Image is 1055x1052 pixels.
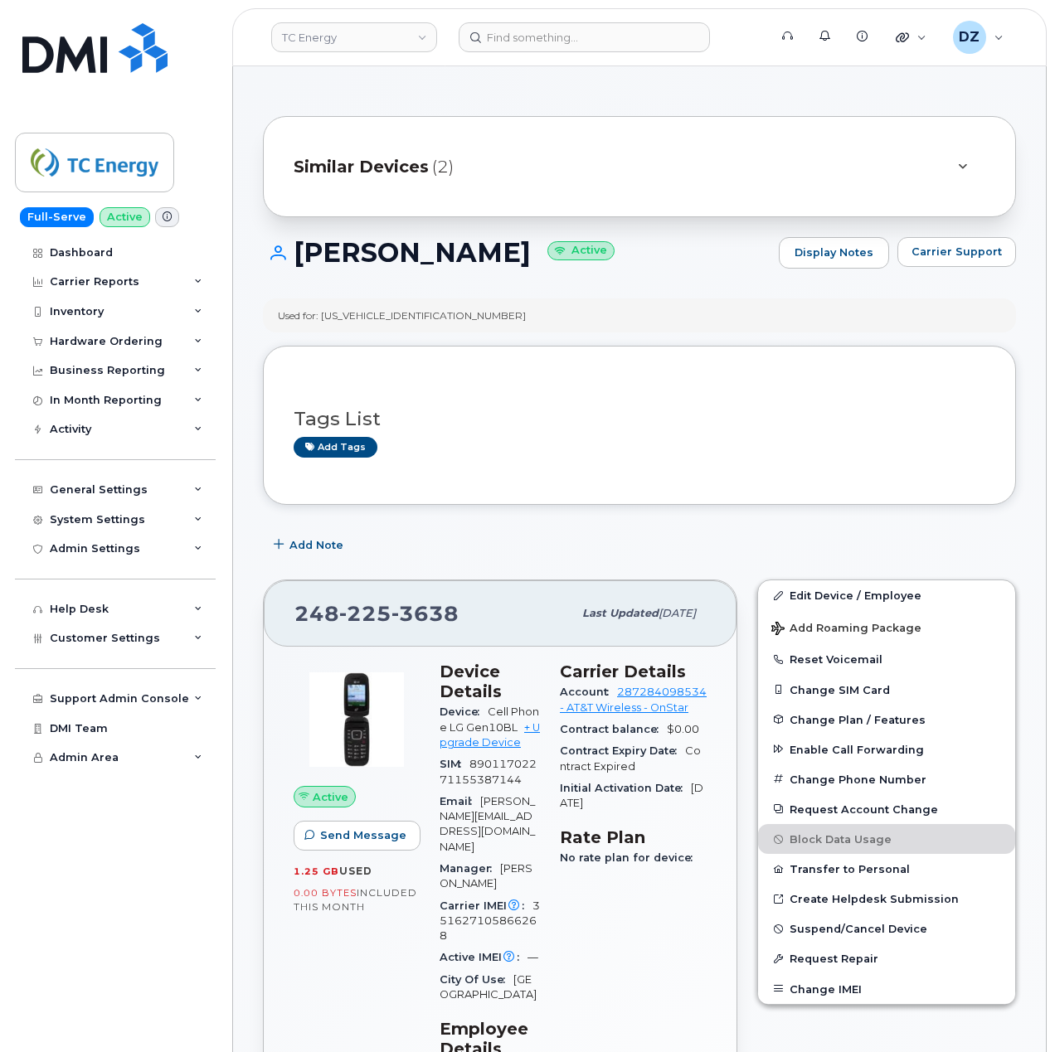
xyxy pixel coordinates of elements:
[294,601,459,626] span: 248
[278,308,526,322] div: Used for: [US_VEHICLE_IDENTIFICATION_NUMBER]
[560,662,707,681] h3: Carrier Details
[790,713,926,725] span: Change Plan / Features
[263,238,771,267] h1: [PERSON_NAME]
[758,914,1015,943] button: Suspend/Cancel Device
[560,744,685,757] span: Contract Expiry Date
[758,644,1015,674] button: Reset Voicemail
[294,821,421,851] button: Send Message
[560,723,667,735] span: Contract balance
[560,744,701,772] span: Contract Expired
[294,437,377,458] a: Add tags
[440,862,500,875] span: Manager
[771,622,921,638] span: Add Roaming Package
[758,675,1015,705] button: Change SIM Card
[391,601,459,626] span: 3638
[659,607,696,619] span: [DATE]
[440,758,537,785] span: 89011702271155387144
[560,827,707,847] h3: Rate Plan
[547,241,615,260] small: Active
[758,974,1015,1004] button: Change IMEI
[440,705,539,733] span: Cell Phone LG Gen10BL
[440,662,540,701] h3: Device Details
[432,155,454,179] span: (2)
[758,854,1015,884] button: Transfer to Personal
[313,789,348,805] span: Active
[560,686,617,698] span: Account
[560,686,707,713] a: 287284098534 - AT&T Wireless - OnStar
[263,530,357,560] button: Add Note
[440,973,537,1001] span: [GEOGRAPHIC_DATA]
[289,537,343,553] span: Add Note
[758,580,1015,610] a: Edit Device / Employee
[339,865,372,877] span: used
[758,884,1015,914] a: Create Helpdesk Submission
[440,758,469,770] span: SIM
[758,610,1015,644] button: Add Roaming Package
[294,409,985,429] h3: Tags List
[294,865,339,877] span: 1.25 GB
[294,887,357,899] span: 0.00 Bytes
[758,824,1015,854] button: Block Data Usage
[912,244,1002,259] span: Carrier Support
[440,973,513,986] span: City Of Use
[897,237,1016,267] button: Carrier Support
[790,743,924,755] span: Enable Call Forwarding
[790,923,927,935] span: Suspend/Cancel Device
[339,601,391,626] span: 225
[758,764,1015,794] button: Change Phone Number
[758,734,1015,764] button: Enable Call Forwarding
[440,951,527,963] span: Active IMEI
[527,951,538,963] span: —
[440,899,532,912] span: Carrier IMEI
[560,782,691,794] span: Initial Activation Date
[294,155,429,179] span: Similar Devices
[758,794,1015,824] button: Request Account Change
[440,795,480,807] span: Email
[294,886,417,914] span: included this month
[440,899,540,943] span: 351627105866268
[983,980,1043,1040] iframe: Messenger Launcher
[779,237,889,269] a: Display Notes
[560,851,701,864] span: No rate plan for device
[758,943,1015,973] button: Request Repair
[440,705,488,718] span: Device
[320,827,406,843] span: Send Message
[440,795,535,853] span: [PERSON_NAME][EMAIL_ADDRESS][DOMAIN_NAME]
[307,670,406,769] img: image20231002-3703462-w9l3fo.jpeg
[667,723,699,735] span: $0.00
[582,607,659,619] span: Last updated
[758,705,1015,734] button: Change Plan / Features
